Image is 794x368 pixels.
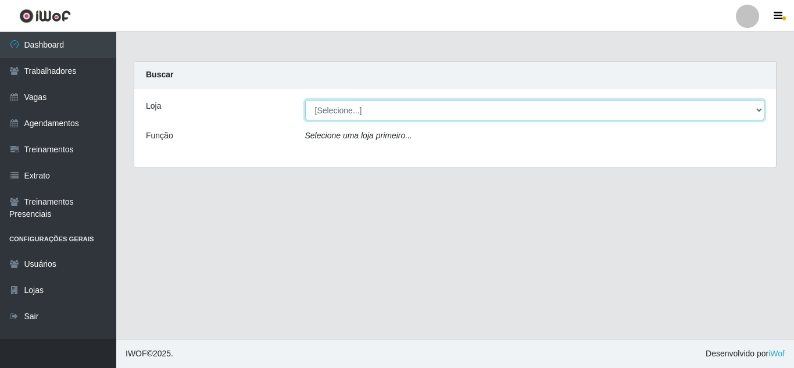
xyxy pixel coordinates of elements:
[146,70,173,79] strong: Buscar
[19,9,71,23] img: CoreUI Logo
[768,349,785,358] a: iWof
[706,348,785,360] span: Desenvolvido por
[126,349,147,358] span: IWOF
[305,131,412,140] i: Selecione uma loja primeiro...
[146,130,173,142] label: Função
[126,348,173,360] span: © 2025 .
[146,100,161,112] label: Loja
